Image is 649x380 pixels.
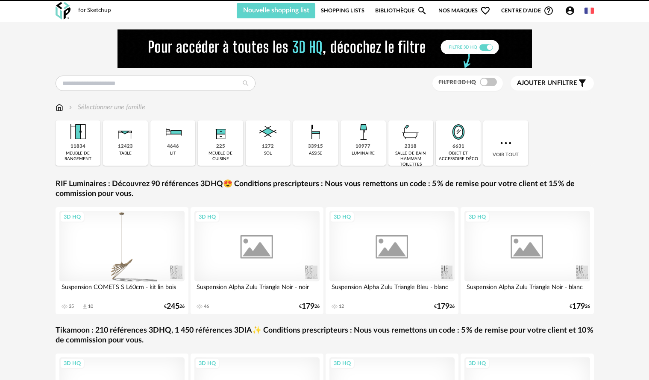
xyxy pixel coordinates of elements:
span: Heart Outline icon [480,6,490,16]
a: 3D HQ Suspension Alpha Zulu Triangle Noir - noir 46 €17926 [191,207,324,314]
img: Table.png [114,120,137,143]
img: more.7b13dc1.svg [498,135,514,151]
div: 10977 [355,143,370,150]
div: € 26 [164,304,185,310]
a: BibliothèqueMagnify icon [375,3,427,18]
a: 3D HQ Suspension Alpha Zulu Triangle Noir - blanc €17926 [461,207,594,314]
div: 225 [216,143,225,150]
div: 12423 [118,143,133,150]
div: salle de bain hammam toilettes [391,151,431,167]
div: meuble de cuisine [200,151,240,162]
button: Nouvelle shopping list [237,3,316,18]
img: fr [584,6,594,15]
img: OXP [56,2,70,20]
span: 179 [302,304,314,310]
span: Account Circle icon [565,6,579,16]
div: table [119,151,132,156]
div: 1272 [262,143,274,150]
span: Nouvelle shopping list [243,7,309,14]
span: Download icon [82,304,88,310]
div: luminaire [352,151,375,156]
div: 35 [69,304,74,310]
span: Account Circle icon [565,6,575,16]
div: 3D HQ [465,358,490,369]
div: lit [170,151,176,156]
a: 3D HQ Suspension Alpha Zulu Triangle Bleu - blanc 12 €17926 [326,207,459,314]
button: Ajouter unfiltre Filter icon [511,76,594,91]
div: 12 [339,304,344,310]
span: 179 [572,304,585,310]
span: Nos marques [438,3,490,18]
a: 3D HQ Suspension COMETS S L60cm - kit lin bois 35 Download icon 10 €24526 [56,207,189,314]
span: Magnify icon [417,6,427,16]
div: 4646 [167,143,179,150]
span: 245 [167,304,179,310]
div: for Sketchup [78,7,111,15]
div: 3D HQ [60,358,85,369]
span: Filter icon [577,78,587,88]
span: Help Circle Outline icon [543,6,554,16]
div: 3D HQ [330,358,355,369]
div: 3D HQ [195,211,220,222]
span: filtre [517,79,577,88]
span: Filtre 3D HQ [438,79,476,85]
img: Literie.png [162,120,185,143]
img: Miroir.png [447,120,470,143]
a: RIF Luminaires : Découvrez 90 références 3DHQ😍 Conditions prescripteurs : Nous vous remettons un ... [56,179,594,199]
div: assise [309,151,322,156]
div: meuble de rangement [58,151,98,162]
div: Voir tout [483,120,528,166]
div: sol [264,151,272,156]
div: € 26 [434,304,455,310]
div: € 26 [570,304,590,310]
span: Centre d'aideHelp Circle Outline icon [501,6,554,16]
span: Ajouter un [517,80,557,86]
img: Luminaire.png [352,120,375,143]
div: 2318 [405,143,417,150]
img: Meuble%20de%20rangement.png [66,120,89,143]
div: 46 [204,304,209,310]
div: 3D HQ [330,211,355,222]
img: Salle%20de%20bain.png [399,120,422,143]
div: 3D HQ [195,358,220,369]
div: 11834 [70,143,85,150]
div: 3D HQ [465,211,490,222]
div: Suspension Alpha Zulu Triangle Bleu - blanc [329,281,455,298]
img: Rangement.png [209,120,232,143]
a: Shopping Lists [321,3,364,18]
div: Sélectionner une famille [67,102,145,112]
div: Suspension Alpha Zulu Triangle Noir - noir [194,281,320,298]
a: Tikamoon : 210 références 3DHQ, 1 450 références 3DIA✨ Conditions prescripteurs : Nous vous remet... [56,326,594,346]
img: Assise.png [304,120,327,143]
img: svg+xml;base64,PHN2ZyB3aWR0aD0iMTYiIGhlaWdodD0iMTYiIHZpZXdCb3g9IjAgMCAxNiAxNiIgZmlsbD0ibm9uZSIgeG... [67,102,74,112]
img: Sol.png [256,120,279,143]
div: Suspension COMETS S L60cm - kit lin bois [59,281,185,298]
div: Suspension Alpha Zulu Triangle Noir - blanc [464,281,590,298]
div: objet et accessoire déco [438,151,478,162]
div: 3D HQ [60,211,85,222]
div: 6631 [452,143,464,150]
div: 10 [88,304,93,310]
div: € 26 [299,304,320,310]
img: svg+xml;base64,PHN2ZyB3aWR0aD0iMTYiIGhlaWdodD0iMTciIHZpZXdCb3g9IjAgMCAxNiAxNyIgZmlsbD0ibm9uZSIgeG... [56,102,63,112]
span: 179 [437,304,449,310]
div: 33915 [308,143,323,150]
img: FILTRE%20HQ%20NEW_V1%20(4).gif [117,29,532,68]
